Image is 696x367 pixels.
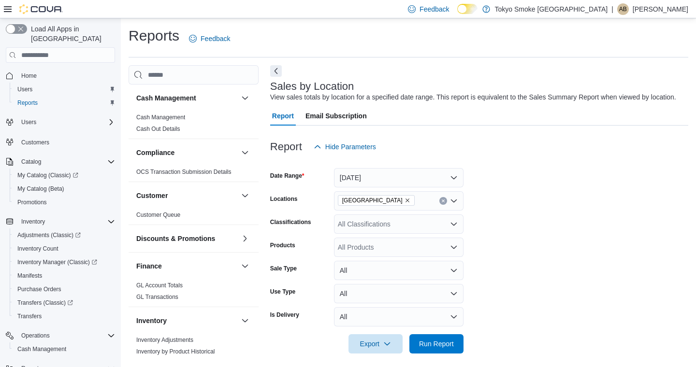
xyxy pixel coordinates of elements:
button: Users [10,83,119,96]
label: Products [270,241,295,249]
span: Manifests [14,270,115,282]
label: Is Delivery [270,311,299,319]
button: Manifests [10,269,119,282]
label: Classifications [270,218,311,226]
span: Inventory Count [17,245,58,253]
a: Inventory Manager (Classic) [10,255,119,269]
div: Compliance [129,166,259,182]
a: Feedback [185,29,234,48]
a: Inventory by Product Historical [136,348,215,355]
span: Report [272,106,294,126]
label: Use Type [270,288,295,296]
span: Catalog [21,158,41,166]
a: Transfers [14,311,45,322]
a: Inventory Adjustments [136,337,193,343]
div: Customer [129,209,259,225]
span: Catalog [17,156,115,168]
span: GL Account Totals [136,282,183,289]
span: My Catalog (Beta) [17,185,64,193]
a: Adjustments (Classic) [14,229,85,241]
span: Manitoba [338,195,415,206]
span: Manifests [17,272,42,280]
span: Load All Apps in [GEOGRAPHIC_DATA] [27,24,115,43]
a: Cash Management [14,343,70,355]
button: Cash Management [136,93,237,103]
h3: Finance [136,261,162,271]
span: GL Transactions [136,293,178,301]
span: My Catalog (Classic) [17,171,78,179]
button: Inventory [17,216,49,227]
span: Inventory Manager (Classic) [17,258,97,266]
span: Transfers [14,311,115,322]
button: Inventory Count [10,242,119,255]
span: Customers [21,139,49,146]
a: Cash Management [136,114,185,121]
span: Home [21,72,37,80]
span: My Catalog (Beta) [14,183,115,195]
button: Compliance [239,147,251,158]
span: Export [354,334,397,353]
span: Users [17,85,32,93]
button: Purchase Orders [10,282,119,296]
h3: Cash Management [136,93,196,103]
span: Inventory Count [14,243,115,254]
span: Email Subscription [305,106,367,126]
span: Cash Management [17,345,66,353]
span: Promotions [14,197,115,208]
button: Users [2,115,119,129]
span: Adjustments (Classic) [14,229,115,241]
span: Feedback [201,34,230,43]
button: Users [17,116,40,128]
a: OCS Transaction Submission Details [136,169,232,175]
button: [DATE] [334,168,464,187]
h1: Reports [129,26,179,45]
span: Inventory Count Details [136,359,197,367]
button: Compliance [136,148,237,157]
button: All [334,261,464,280]
button: Inventory [136,316,237,325]
span: Transfers [17,312,42,320]
h3: Report [270,141,302,153]
a: Users [14,84,36,95]
button: Customers [2,135,119,149]
a: Transfers (Classic) [10,296,119,310]
button: Clear input [439,197,447,205]
a: Inventory Manager (Classic) [14,256,101,268]
span: Operations [17,330,115,341]
label: Locations [270,195,298,203]
span: Users [14,84,115,95]
span: Inventory [21,218,45,226]
a: Transfers (Classic) [14,297,77,309]
span: Feedback [420,4,449,14]
span: Users [21,118,36,126]
button: Run Report [409,334,464,353]
h3: Compliance [136,148,174,157]
span: Transfers (Classic) [17,299,73,307]
div: View sales totals by location for a specified date range. This report is equivalent to the Sales ... [270,92,676,102]
button: Finance [136,261,237,271]
button: Open list of options [450,197,458,205]
button: Open list of options [450,243,458,251]
button: Cash Management [10,342,119,356]
button: Transfers [10,310,119,323]
button: Discounts & Promotions [136,234,237,243]
a: GL Transactions [136,294,178,300]
span: Dark Mode [457,14,458,14]
button: Open list of options [450,220,458,228]
a: Adjustments (Classic) [10,228,119,242]
button: My Catalog (Beta) [10,182,119,196]
span: Purchase Orders [17,285,61,293]
button: All [334,284,464,303]
a: My Catalog (Beta) [14,183,68,195]
span: Adjustments (Classic) [17,231,81,239]
h3: Inventory [136,316,167,325]
span: [GEOGRAPHIC_DATA] [342,196,403,205]
button: Next [270,65,282,77]
span: Purchase Orders [14,283,115,295]
button: Promotions [10,196,119,209]
a: Manifests [14,270,46,282]
p: Tokyo Smoke [GEOGRAPHIC_DATA] [495,3,608,15]
a: Customers [17,137,53,148]
span: Inventory Manager (Classic) [14,256,115,268]
button: Inventory [2,215,119,228]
